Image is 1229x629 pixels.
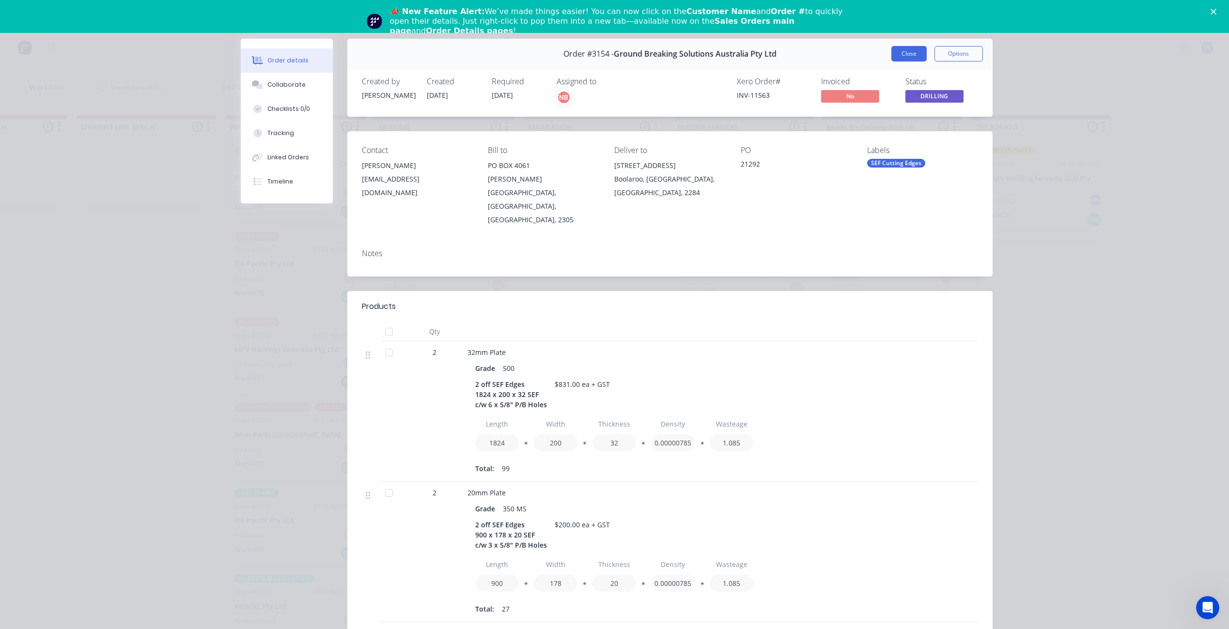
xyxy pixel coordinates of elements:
input: Value [534,575,577,592]
input: Value [592,434,636,451]
div: [PERSON_NAME] [362,90,415,100]
input: Label [651,415,695,432]
input: Value [592,575,636,592]
div: Assigned to [557,77,653,86]
input: Value [710,434,753,451]
span: 32mm Plate [467,348,506,357]
div: Labels [867,146,978,155]
div: Linked Orders [267,153,309,162]
span: Ground Breaking Solutions Australia Pty Ltd [614,49,777,59]
div: Products [362,301,396,312]
div: PO BOX 4061 [488,159,599,172]
span: 27 [502,604,510,614]
div: 500 [499,361,518,375]
div: Tracking [267,129,294,138]
div: PO BOX 4061[PERSON_NAME][GEOGRAPHIC_DATA], [GEOGRAPHIC_DATA], [GEOGRAPHIC_DATA], 2305 [488,159,599,227]
div: INV-11563 [737,90,809,100]
button: Order details [241,48,333,73]
input: Label [592,415,636,432]
input: Label [534,415,577,432]
div: Boolaroo, [GEOGRAPHIC_DATA], [GEOGRAPHIC_DATA], 2284 [614,172,725,199]
div: [EMAIL_ADDRESS][DOMAIN_NAME] [362,172,473,199]
input: Label [534,556,577,573]
div: Xero Order # [737,77,809,86]
div: Grade [475,361,499,375]
div: 2 off SEF Edges 1824 x 200 x 32 SEF c/w 6 x 5/8" P/B Holes [475,377,551,412]
div: Created by [362,77,415,86]
div: 2 off SEF Edges 900 x 178 x 20 SEF c/w 3 x 5/8" P/B Holes [475,518,551,552]
div: Collaborate [267,80,306,89]
button: NB [557,90,571,105]
div: Invoiced [821,77,894,86]
div: Deliver to [614,146,725,155]
input: Value [710,575,753,592]
span: 2 [433,347,436,357]
input: Label [710,556,753,573]
div: Created [427,77,480,86]
b: Customer Name [686,7,756,16]
b: 📣 New Feature Alert: [390,7,485,16]
div: 21292 [741,159,852,172]
button: Close [891,46,927,61]
button: Timeline [241,169,333,194]
b: Order # [771,7,805,16]
span: DRILLING [905,90,964,102]
div: Checklists 0/0 [267,105,310,113]
span: 2 [433,488,436,498]
div: Required [492,77,545,86]
div: [PERSON_NAME][GEOGRAPHIC_DATA], [GEOGRAPHIC_DATA], [GEOGRAPHIC_DATA], 2305 [488,172,599,227]
span: No [821,90,879,102]
input: Label [651,556,695,573]
div: Order details [267,56,309,65]
span: [DATE] [427,91,448,100]
button: DRILLING [905,90,964,105]
input: Value [475,575,519,592]
span: Order #3154 - [563,49,614,59]
div: Status [905,77,978,86]
div: [STREET_ADDRESS]Boolaroo, [GEOGRAPHIC_DATA], [GEOGRAPHIC_DATA], 2284 [614,159,725,199]
button: Checklists 0/0 [241,97,333,121]
div: [PERSON_NAME][EMAIL_ADDRESS][DOMAIN_NAME] [362,159,473,199]
span: [DATE] [492,91,513,100]
span: Total: [475,463,494,474]
button: Tracking [241,121,333,145]
input: Value [475,434,519,451]
button: Options [934,46,983,61]
div: 350 MS [499,502,530,516]
input: Label [710,415,753,432]
div: $831.00 ea + GST [551,377,614,391]
input: Label [475,556,519,573]
div: Bill to [488,146,599,155]
input: Label [592,556,636,573]
img: Profile image for Team [367,14,382,29]
div: Qty [405,322,464,341]
div: Notes [362,249,978,258]
div: [PERSON_NAME] [362,159,473,172]
input: Label [475,415,519,432]
div: Contact [362,146,473,155]
input: Value [651,575,695,592]
div: PO [741,146,852,155]
div: Grade [475,502,499,516]
b: Sales Orders main page [390,16,794,35]
div: Close [1211,9,1220,15]
div: SEF Cutting Edges [867,159,925,168]
input: Value [534,434,577,451]
div: [STREET_ADDRESS] [614,159,725,172]
span: Total: [475,604,494,614]
button: Collaborate [241,73,333,97]
div: Timeline [267,177,293,186]
iframe: Intercom live chat [1196,596,1219,619]
span: 20mm Plate [467,488,506,497]
button: Linked Orders [241,145,333,169]
span: 99 [502,463,510,474]
input: Value [651,434,695,451]
div: $200.00 ea + GST [551,518,614,532]
b: Order Details pages [426,26,513,35]
div: We’ve made things easier! You can now click on the and to quickly open their details. Just right-... [390,7,847,36]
